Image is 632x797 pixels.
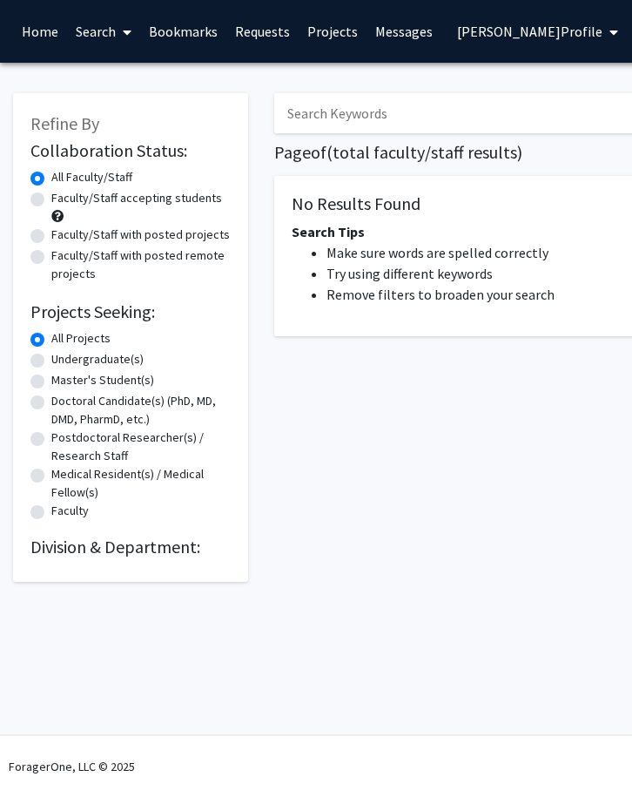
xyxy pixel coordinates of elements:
label: Faculty/Staff with posted projects [51,226,230,244]
a: Projects [299,1,366,62]
label: Medical Resident(s) / Medical Fellow(s) [51,465,231,502]
label: Master's Student(s) [51,371,154,389]
iframe: Chat [558,719,619,784]
label: Undergraduate(s) [51,350,144,368]
h2: Division & Department: [30,537,231,557]
label: Faculty/Staff with posted remote projects [51,247,231,283]
a: Requests [226,1,299,62]
label: All Faculty/Staff [51,168,132,186]
label: Postdoctoral Researcher(s) / Research Staff [51,429,231,465]
a: Home [13,1,67,62]
div: ForagerOne, LLC © 2025 [9,736,135,797]
h2: Collaboration Status: [30,140,231,161]
a: Messages [366,1,441,62]
a: Bookmarks [140,1,226,62]
h2: Projects Seeking: [30,301,231,322]
label: All Projects [51,329,111,348]
span: Search Tips [292,223,365,240]
label: Faculty [51,502,89,520]
span: [PERSON_NAME] Profile [457,23,602,40]
label: Faculty/Staff accepting students [51,189,222,207]
label: Doctoral Candidate(s) (PhD, MD, DMD, PharmD, etc.) [51,392,231,429]
a: Search [67,1,140,62]
span: Refine By [30,112,99,134]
